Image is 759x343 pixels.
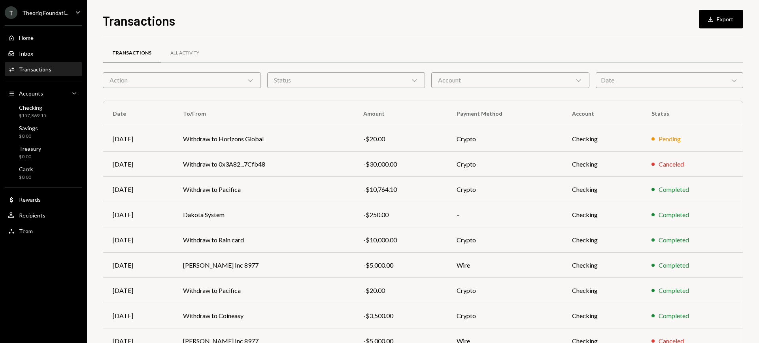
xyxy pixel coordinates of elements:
[447,101,563,126] th: Payment Method
[5,6,17,19] div: T
[447,152,563,177] td: Crypto
[363,261,438,270] div: -$5,000.00
[596,72,743,88] div: Date
[659,185,689,194] div: Completed
[113,261,164,270] div: [DATE]
[431,72,589,88] div: Account
[22,9,68,16] div: Theoriq Foundati...
[659,210,689,219] div: Completed
[5,102,82,121] a: Checking$157,869.15
[363,286,438,295] div: -$20.00
[659,134,681,144] div: Pending
[363,159,438,169] div: -$30,000.00
[174,101,354,126] th: To/From
[363,185,438,194] div: -$10,764.10
[363,235,438,245] div: -$10,000.00
[447,253,563,278] td: Wire
[19,125,38,131] div: Savings
[363,134,438,144] div: -$20.00
[19,133,38,140] div: $0.00
[19,34,34,41] div: Home
[174,303,354,328] td: Withdraw to Coineasy
[113,210,164,219] div: [DATE]
[659,311,689,321] div: Completed
[19,174,34,181] div: $0.00
[563,202,642,227] td: Checking
[363,210,438,219] div: -$250.00
[19,90,43,97] div: Accounts
[113,185,164,194] div: [DATE]
[5,30,82,45] a: Home
[5,208,82,222] a: Recipients
[363,311,438,321] div: -$3,500.00
[19,145,41,152] div: Treasury
[642,101,743,126] th: Status
[5,192,82,206] a: Rewards
[170,50,199,56] div: All Activity
[19,104,46,111] div: Checking
[103,43,161,63] a: Transactions
[447,126,563,152] td: Crypto
[19,66,51,73] div: Transactions
[174,278,354,303] td: Withdraw to Pacifica
[5,62,82,76] a: Transactions
[563,227,642,253] td: Checking
[5,86,82,100] a: Accounts
[563,152,642,177] td: Checking
[563,278,642,303] td: Checking
[5,224,82,238] a: Team
[113,286,164,295] div: [DATE]
[174,152,354,177] td: Withdraw to 0x3A82...7Cfb48
[267,72,425,88] div: Status
[447,177,563,202] td: Crypto
[563,253,642,278] td: Checking
[19,50,33,57] div: Inbox
[699,10,743,28] button: Export
[659,261,689,270] div: Completed
[447,278,563,303] td: Crypto
[659,286,689,295] div: Completed
[19,228,33,234] div: Team
[5,163,82,182] a: Cards$0.00
[563,177,642,202] td: Checking
[174,253,354,278] td: [PERSON_NAME] Inc 8977
[103,101,174,126] th: Date
[5,46,82,60] a: Inbox
[113,159,164,169] div: [DATE]
[103,13,175,28] h1: Transactions
[174,126,354,152] td: Withdraw to Horizons Global
[19,196,41,203] div: Rewards
[174,227,354,253] td: Withdraw to Rain card
[447,202,563,227] td: –
[354,101,447,126] th: Amount
[563,303,642,328] td: Checking
[447,227,563,253] td: Crypto
[659,159,684,169] div: Canceled
[19,212,45,219] div: Recipients
[447,303,563,328] td: Crypto
[174,202,354,227] td: Dakota System
[563,126,642,152] td: Checking
[113,311,164,321] div: [DATE]
[113,134,164,144] div: [DATE]
[659,235,689,245] div: Completed
[19,112,46,119] div: $157,869.15
[19,154,41,160] div: $0.00
[112,50,151,56] div: Transactions
[174,177,354,202] td: Withdraw to Pacifica
[161,43,209,63] a: All Activity
[103,72,261,88] div: Action
[563,101,642,126] th: Account
[19,166,34,172] div: Cards
[5,122,82,141] a: Savings$0.00
[113,235,164,245] div: [DATE]
[5,143,82,162] a: Treasury$0.00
